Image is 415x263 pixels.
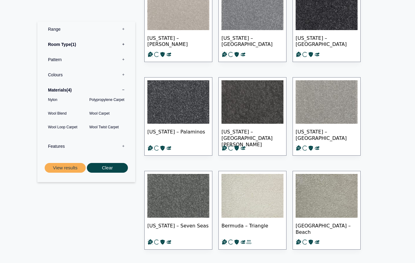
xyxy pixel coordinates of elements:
a: [GEOGRAPHIC_DATA] – Beach [293,171,361,250]
span: [US_STATE] – Palaminos [147,124,209,145]
a: [US_STATE] – [GEOGRAPHIC_DATA] [293,77,361,156]
label: Features [42,138,131,154]
img: Puerto Rico Palaminos [147,80,209,124]
span: 1 [71,42,76,47]
img: Puerto Rico Seven Seas [147,174,209,218]
label: Range [42,21,131,36]
span: [US_STATE] – Seven Seas [147,218,209,239]
img: Bermuda Beach [296,174,358,218]
a: Bermuda – Triangle [218,171,286,250]
label: Pattern [42,52,131,67]
span: [US_STATE] – [GEOGRAPHIC_DATA] [296,30,358,51]
img: Bermuda Triangle [221,174,283,218]
span: [US_STATE] – [PERSON_NAME] [147,30,209,51]
a: [US_STATE] – Seven Seas [144,171,212,250]
span: [US_STATE] – [GEOGRAPHIC_DATA] [221,30,283,51]
label: Colours [42,67,131,82]
img: Puerto Rico - Santa Marina [296,80,358,124]
span: 4 [67,87,72,92]
span: [US_STATE] – [GEOGRAPHIC_DATA] [296,124,358,145]
a: [US_STATE] – [GEOGRAPHIC_DATA][PERSON_NAME] [218,77,286,156]
a: [US_STATE] – Palaminos [144,77,212,156]
span: Bermuda – Triangle [221,218,283,239]
img: Puerto Rico - San Juan [221,80,283,124]
span: [GEOGRAPHIC_DATA] – Beach [296,218,358,239]
label: Room Type [42,36,131,52]
label: Materials [42,82,131,97]
span: [US_STATE] – [GEOGRAPHIC_DATA][PERSON_NAME] [221,124,283,145]
button: View results [45,163,86,173]
button: Clear [87,163,128,173]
